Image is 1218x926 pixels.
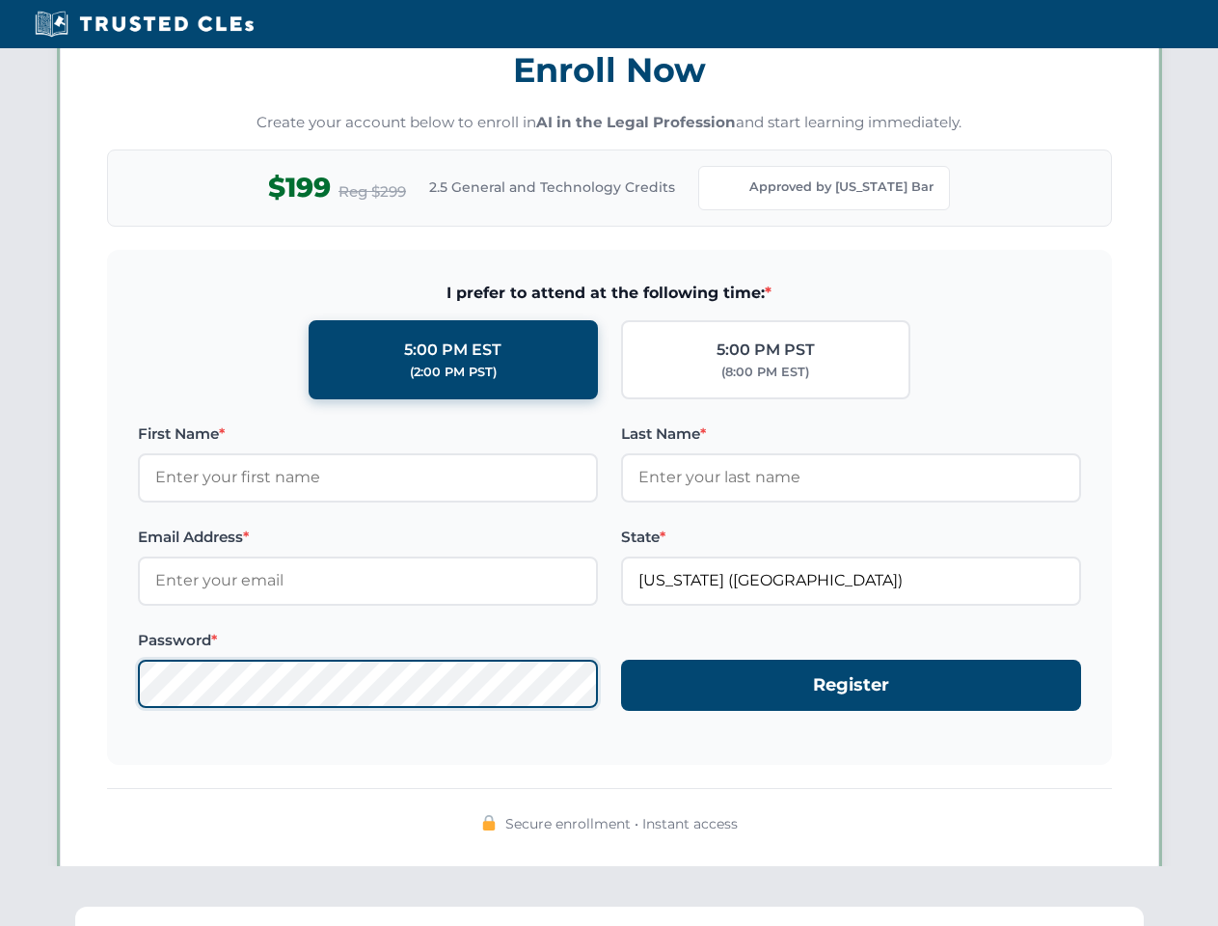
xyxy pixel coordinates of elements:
div: (8:00 PM EST) [721,363,809,382]
input: Enter your first name [138,453,598,502]
div: (2:00 PM PST) [410,363,497,382]
img: Trusted CLEs [29,10,259,39]
div: 5:00 PM EST [404,338,501,363]
label: Password [138,629,598,652]
span: Approved by [US_STATE] Bar [749,177,934,197]
input: Enter your email [138,557,598,605]
label: Last Name [621,422,1081,446]
label: First Name [138,422,598,446]
span: I prefer to attend at the following time: [138,281,1081,306]
span: Reg $299 [338,180,406,204]
img: Florida Bar [715,175,742,202]
button: Register [621,660,1081,711]
p: Create your account below to enroll in and start learning immediately. [107,112,1112,134]
span: $199 [268,166,331,209]
span: 2.5 General and Technology Credits [429,177,675,198]
img: 🔒 [481,815,497,831]
h3: Enroll Now [107,40,1112,100]
strong: AI in the Legal Profession [536,113,736,131]
label: State [621,526,1081,549]
span: Secure enrollment • Instant access [505,813,738,834]
label: Email Address [138,526,598,549]
input: Florida (FL) [621,557,1081,605]
div: 5:00 PM PST [717,338,815,363]
input: Enter your last name [621,453,1081,502]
